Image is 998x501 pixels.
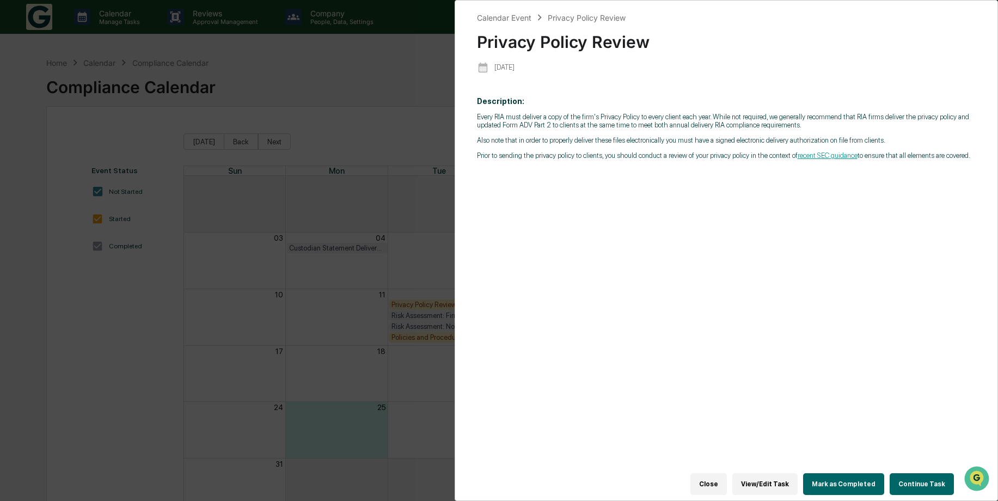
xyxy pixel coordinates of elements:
[690,473,727,495] button: Close
[548,13,626,22] div: Privacy Policy Review
[798,151,858,160] a: recent SEC guidance
[477,113,976,129] p: Every RIA must deliver a copy of the firm's Privacy Policy to every client each year. While not r...
[75,133,139,152] a: 🗄️Attestations
[22,137,70,148] span: Preclearance
[963,465,993,494] iframe: Open customer support
[732,473,798,495] button: View/Edit Task
[11,83,30,103] img: 1746055101610-c473b297-6a78-478c-a979-82029cc54cd1
[7,133,75,152] a: 🖐️Preclearance
[37,83,179,94] div: Start new chat
[7,154,73,173] a: 🔎Data Lookup
[108,185,132,193] span: Pylon
[11,23,198,40] p: How can we help?
[890,473,954,495] button: Continue Task
[185,87,198,100] button: Start new chat
[803,473,884,495] button: Mark as Completed
[477,151,976,160] p: Prior to sending the privacy policy to clients, you should conduct a review of your privacy polic...
[477,97,524,106] b: Description:
[494,63,515,71] p: [DATE]
[477,13,531,22] div: Calendar Event
[79,138,88,147] div: 🗄️
[37,94,138,103] div: We're available if you need us!
[90,137,135,148] span: Attestations
[477,23,976,52] div: Privacy Policy Review
[477,136,976,144] p: Also note that in order to properly deliver these files electronically you must have a signed ele...
[22,158,69,169] span: Data Lookup
[11,138,20,147] div: 🖐️
[28,50,180,61] input: Clear
[77,184,132,193] a: Powered byPylon
[11,159,20,168] div: 🔎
